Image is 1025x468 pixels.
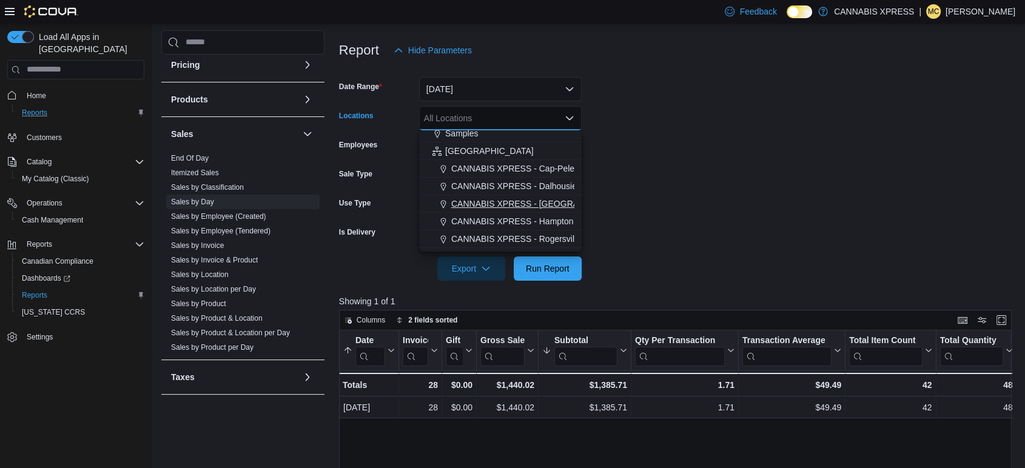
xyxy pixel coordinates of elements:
[389,38,477,62] button: Hide Parameters
[171,212,266,221] a: Sales by Employee (Created)
[635,335,725,346] div: Qty Per Transaction
[171,59,200,71] h3: Pricing
[939,378,1012,392] div: 48
[171,255,258,265] span: Sales by Invoice & Product
[446,335,472,366] button: Gift Cards
[300,58,315,72] button: Pricing
[171,270,229,279] a: Sales by Location
[542,335,627,366] button: Subtotal
[742,335,832,346] div: Transaction Average
[403,335,428,366] div: Invoices Sold
[480,400,534,415] div: $1,440.02
[12,287,149,304] button: Reports
[742,335,841,366] button: Transaction Average
[419,178,582,195] button: CANNABIS XPRESS - Dalhousie ([PERSON_NAME][GEOGRAPHIC_DATA])
[445,145,534,157] span: [GEOGRAPHIC_DATA]
[171,241,224,250] span: Sales by Invoice
[419,195,582,213] button: CANNABIS XPRESS - [GEOGRAPHIC_DATA]-[GEOGRAPHIC_DATA] ([GEOGRAPHIC_DATA])
[171,256,258,264] a: Sales by Invoice & Product
[565,113,574,123] button: Close list of options
[403,335,428,346] div: Invoices Sold
[480,335,525,346] div: Gross Sales
[22,237,144,252] span: Reports
[27,332,53,342] span: Settings
[919,4,921,19] p: |
[939,335,1012,366] button: Total Quantity
[22,155,144,169] span: Catalog
[17,172,94,186] a: My Catalog (Classic)
[171,93,208,105] h3: Products
[171,128,298,140] button: Sales
[742,400,841,415] div: $49.49
[171,59,298,71] button: Pricing
[22,174,89,184] span: My Catalog (Classic)
[22,307,85,317] span: [US_STATE] CCRS
[787,5,812,18] input: Dark Mode
[343,378,395,392] div: Totals
[2,236,149,253] button: Reports
[27,91,46,101] span: Home
[12,304,149,321] button: [US_STATE] CCRS
[27,239,52,249] span: Reports
[554,335,617,366] div: Subtotal
[2,195,149,212] button: Operations
[22,155,56,169] button: Catalog
[849,335,922,366] div: Total Item Count
[171,169,219,177] a: Itemized Sales
[451,180,743,192] span: CANNABIS XPRESS - Dalhousie ([PERSON_NAME][GEOGRAPHIC_DATA])
[408,315,457,325] span: 2 fields sorted
[7,82,144,378] nav: Complex example
[17,271,75,286] a: Dashboards
[446,378,472,392] div: $0.00
[739,5,776,18] span: Feedback
[12,212,149,229] button: Cash Management
[171,285,256,293] a: Sales by Location per Day
[928,4,939,19] span: MC
[300,370,315,384] button: Taxes
[171,343,254,352] a: Sales by Product per Day
[445,256,498,281] span: Export
[171,314,263,323] a: Sales by Product & Location
[554,335,617,346] div: Subtotal
[27,157,52,167] span: Catalog
[171,299,226,308] a: Sales by Product
[300,127,315,141] button: Sales
[939,335,1003,346] div: Total Quantity
[339,82,382,92] label: Date Range
[939,400,1012,415] div: 48
[22,88,144,103] span: Home
[300,92,315,107] button: Products
[451,215,670,227] span: CANNABIS XPRESS - Hampton ([GEOGRAPHIC_DATA])
[171,241,224,250] a: Sales by Invoice
[17,213,88,227] a: Cash Management
[22,290,47,300] span: Reports
[419,125,582,142] button: Samples
[975,313,989,327] button: Display options
[437,256,505,281] button: Export
[17,172,144,186] span: My Catalog (Classic)
[171,198,214,206] a: Sales by Day
[171,371,298,383] button: Taxes
[446,335,463,346] div: Gift Cards
[542,400,627,415] div: $1,385.71
[22,215,83,225] span: Cash Management
[339,227,375,237] label: Is Delivery
[2,153,149,170] button: Catalog
[171,299,226,309] span: Sales by Product
[17,305,144,319] span: Washington CCRS
[2,87,149,104] button: Home
[419,142,582,160] button: [GEOGRAPHIC_DATA]
[408,44,472,56] span: Hide Parameters
[514,256,582,281] button: Run Report
[22,89,51,103] a: Home
[635,400,734,415] div: 1.71
[419,160,582,178] button: CANNABIS XPRESS - Cap-Pele ([GEOGRAPHIC_DATA])
[171,227,271,235] a: Sales by Employee (Tendered)
[357,315,385,325] span: Columns
[171,128,193,140] h3: Sales
[171,154,209,162] a: End Of Day
[171,328,290,338] span: Sales by Product & Location per Day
